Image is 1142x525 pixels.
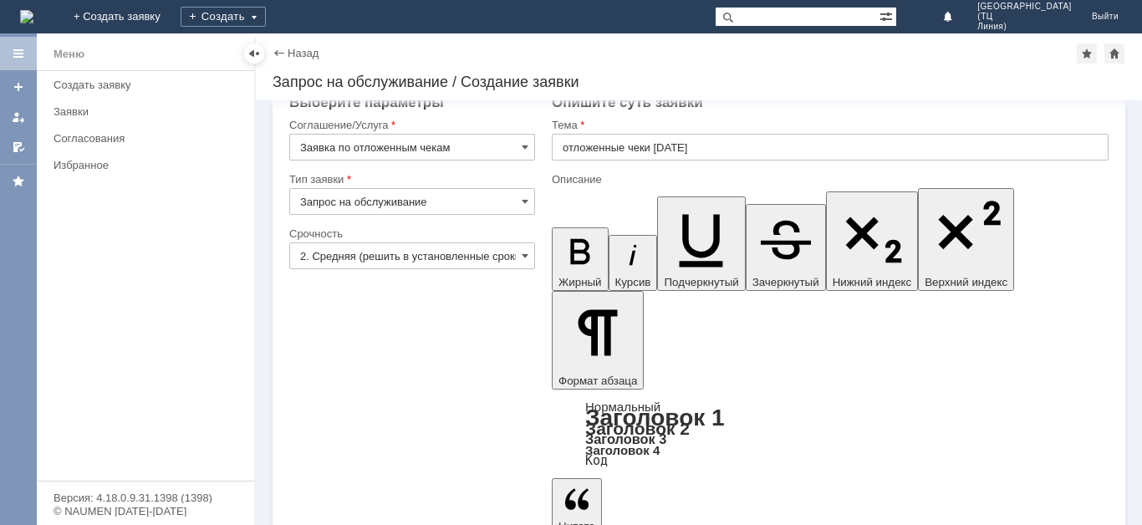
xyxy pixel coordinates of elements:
span: Жирный [558,276,602,288]
button: Подчеркнутый [657,196,745,291]
div: Запрос на обслуживание / Создание заявки [273,74,1125,90]
span: Расширенный поиск [879,8,896,23]
a: Мои заявки [5,104,32,130]
span: Формат абзаца [558,375,637,387]
span: Курсив [615,276,651,288]
div: Тип заявки [289,174,532,185]
button: Верхний индекс [918,188,1014,291]
div: Срочность [289,228,532,239]
div: © NAUMEN [DATE]-[DATE] [54,506,237,517]
div: Избранное [54,159,226,171]
a: Мои согласования [5,134,32,161]
span: Подчеркнутый [664,276,738,288]
button: Зачеркнутый [746,204,826,291]
a: Заголовок 2 [585,419,690,438]
a: Согласования [47,125,251,151]
div: Создать заявку [54,79,244,91]
button: Нижний индекс [826,191,919,291]
span: [GEOGRAPHIC_DATA] [977,2,1072,12]
span: Опишите суть заявки [552,94,703,110]
a: Перейти на домашнюю страницу [20,10,33,23]
button: Жирный [552,227,609,291]
span: Выберите параметры [289,94,444,110]
div: Формат абзаца [552,401,1109,466]
div: Добавить в избранное [1077,43,1097,64]
a: Заголовок 1 [585,405,725,431]
a: Нормальный [585,400,660,414]
div: Скрыть меню [244,43,264,64]
span: (ТЦ [977,12,1072,22]
div: Версия: 4.18.0.9.31.1398 (1398) [54,492,237,503]
div: Создать [181,7,266,27]
div: Тема [552,120,1105,130]
a: Заголовок 4 [585,443,660,457]
a: Создать заявку [5,74,32,100]
button: Курсив [609,235,658,291]
span: Верхний индекс [925,276,1007,288]
div: Согласования [54,132,244,145]
button: Формат абзаца [552,291,644,390]
div: Сделать домашней страницей [1104,43,1124,64]
div: Меню [54,44,84,64]
span: Нижний индекс [833,276,912,288]
img: logo [20,10,33,23]
span: Зачеркнутый [752,276,819,288]
div: просьба удалить отложенные чеки [7,7,244,20]
a: Заголовок 3 [585,431,666,446]
div: Описание [552,174,1105,185]
div: Заявки [54,105,244,118]
a: Заявки [47,99,251,125]
span: Линия) [977,22,1072,32]
a: Код [585,453,608,468]
a: Создать заявку [47,72,251,98]
a: Назад [288,47,319,59]
div: Соглашение/Услуга [289,120,532,130]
